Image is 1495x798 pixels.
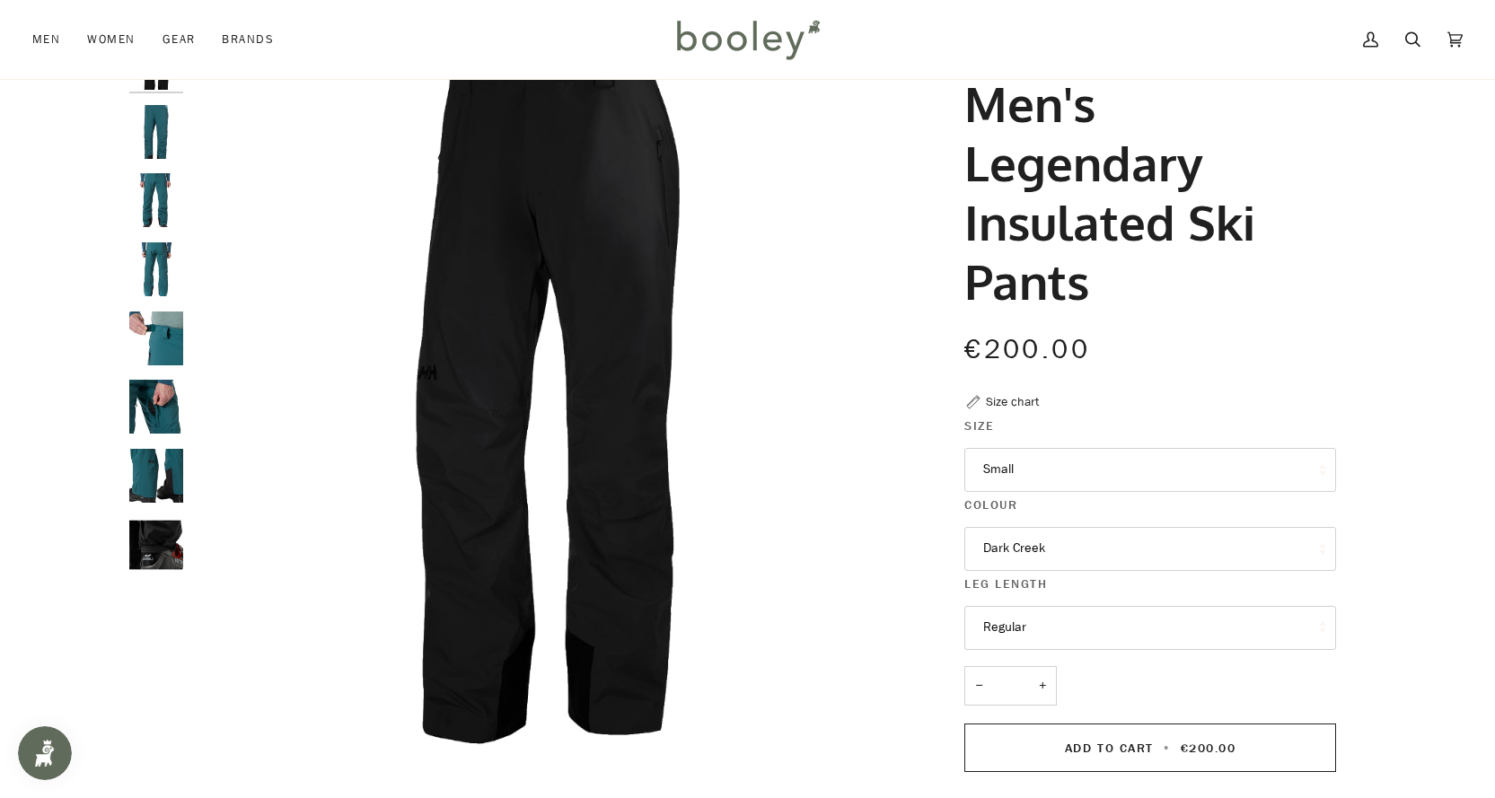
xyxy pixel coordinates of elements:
img: Helly Hansen Men's Legendary Insulated Pants - Booley Galway [129,518,183,572]
div: Helly Hansen Men's Legendary Insulated Pants Black - Booley Galway [192,36,902,746]
img: Helly Hansen Men's Legendary Insulated Pants - Booley Galway [129,311,183,365]
img: Helly Hansen Men's Legendary Insulated Pants - Booley Galway [129,173,183,227]
span: Size [964,417,994,435]
img: Helly Hansen Men&#39;s Legendary Insulated Pants Black - Booley Galway [192,36,902,746]
span: €200.00 [964,331,1090,368]
button: + [1028,666,1057,706]
img: Helly Hansen Men's Legendary Insulated Pants Dark Creek - Booley Galway [129,105,183,159]
img: Booley [669,13,826,66]
span: Colour [964,495,1017,514]
span: Brands [222,31,274,48]
input: Quantity [964,666,1057,706]
span: Men [32,31,60,48]
img: Helly Hansen Men's Legendary Insulated Pants - Booley Galway [129,242,183,296]
div: Size chart [986,392,1039,411]
span: • [1158,740,1175,757]
button: Add to Cart • €200.00 [964,723,1336,772]
h1: Men's Legendary Insulated Ski Pants [964,74,1323,311]
button: Dark Creek [964,527,1336,571]
button: Small [964,448,1336,492]
button: − [964,666,993,706]
img: Helly Hansen Men's Legendary Insulated Pants - Booley Galway [129,380,183,434]
iframe: Button to open loyalty program pop-up [18,726,72,780]
img: Helly Hansen Men's Legendary Insulated Pants - Booley Galway [129,449,183,503]
button: Regular [964,606,1336,650]
span: Add to Cart [1065,740,1154,757]
span: Women [87,31,135,48]
span: Gear [163,31,196,48]
span: Leg Length [964,574,1047,593]
span: €200.00 [1181,740,1236,757]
